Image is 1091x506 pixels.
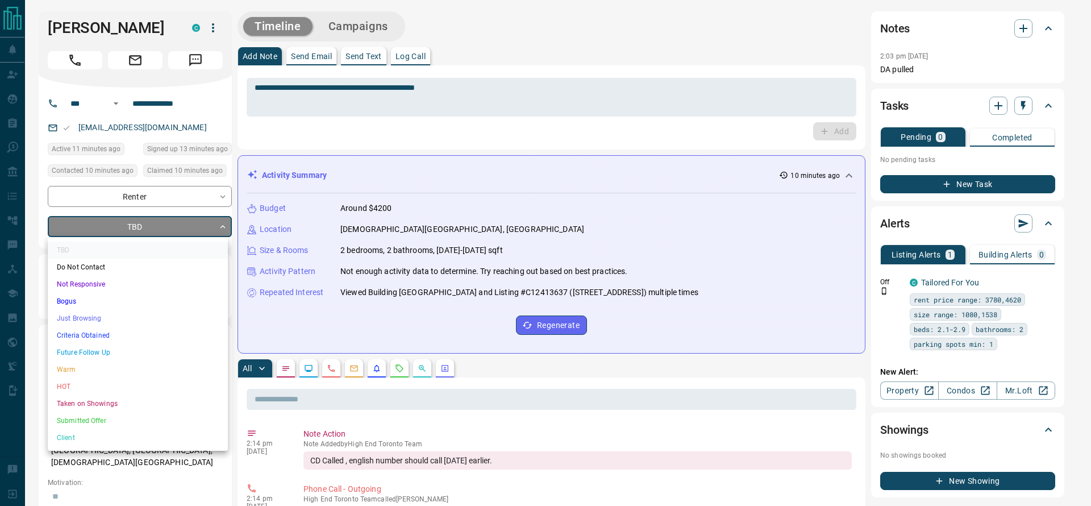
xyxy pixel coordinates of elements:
li: Bogus [48,293,228,310]
li: Do Not Contact [48,259,228,276]
li: Warm [48,361,228,378]
li: HOT [48,378,228,395]
li: Just Browsing [48,310,228,327]
li: Taken on Showings [48,395,228,412]
li: Client [48,429,228,446]
li: Not Responsive [48,276,228,293]
li: Submitted Offer [48,412,228,429]
li: Criteria Obtained [48,327,228,344]
li: Future Follow Up [48,344,228,361]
